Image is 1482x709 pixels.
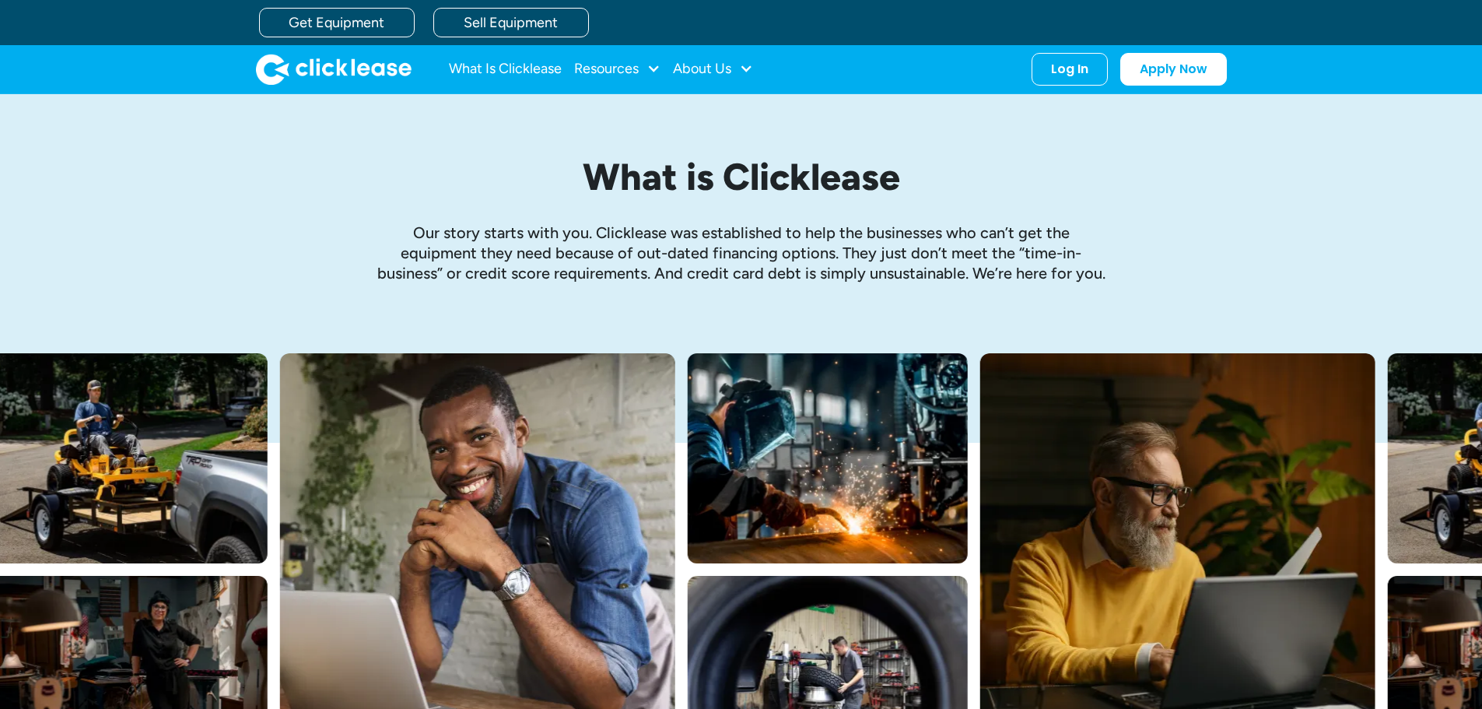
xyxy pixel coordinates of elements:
[688,353,968,563] img: A welder in a large mask working on a large pipe
[449,54,562,85] a: What Is Clicklease
[256,54,412,85] img: Clicklease logo
[376,223,1107,283] p: Our story starts with you. Clicklease was established to help the businesses who can’t get the eq...
[1051,61,1088,77] div: Log In
[433,8,589,37] a: Sell Equipment
[376,156,1107,198] h1: What is Clicklease
[574,54,660,85] div: Resources
[673,54,753,85] div: About Us
[259,8,415,37] a: Get Equipment
[256,54,412,85] a: home
[1120,53,1227,86] a: Apply Now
